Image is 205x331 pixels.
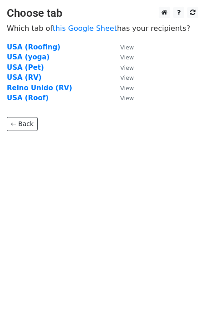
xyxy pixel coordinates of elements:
[7,63,44,72] a: USA (Pet)
[120,54,134,61] small: View
[111,84,134,92] a: View
[7,94,49,102] a: USA (Roof)
[120,85,134,92] small: View
[111,43,134,51] a: View
[7,7,198,20] h3: Choose tab
[111,63,134,72] a: View
[111,73,134,82] a: View
[111,94,134,102] a: View
[120,64,134,71] small: View
[120,95,134,102] small: View
[7,73,42,82] a: USA (RV)
[7,84,72,92] a: Reino Unido (RV)
[120,74,134,81] small: View
[120,44,134,51] small: View
[53,24,117,33] a: this Google Sheet
[7,53,49,61] a: USA (yoga)
[7,117,38,131] a: ← Back
[111,53,134,61] a: View
[7,24,198,33] p: Which tab of has your recipients?
[7,43,60,51] a: USA (Roofing)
